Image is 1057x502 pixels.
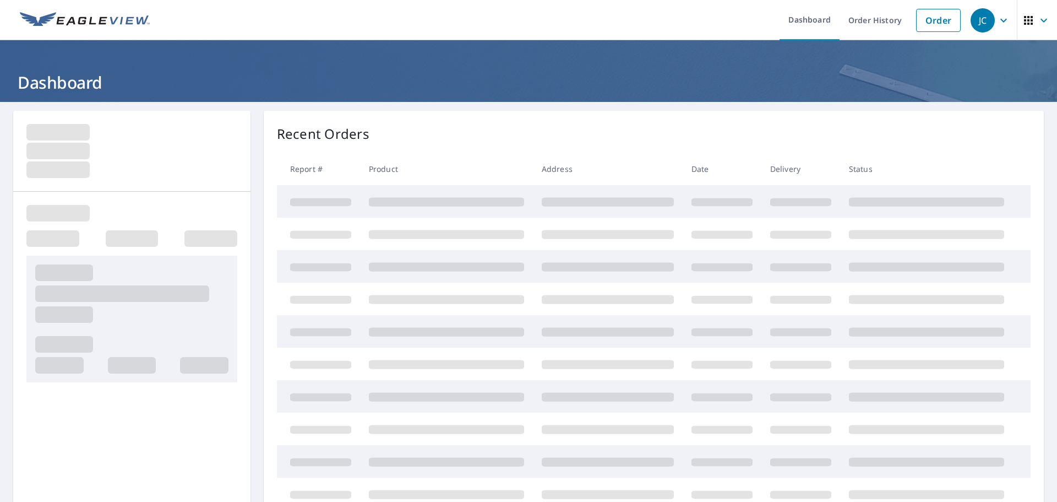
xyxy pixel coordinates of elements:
[13,71,1044,94] h1: Dashboard
[277,153,360,185] th: Report #
[533,153,683,185] th: Address
[916,9,961,32] a: Order
[277,124,369,144] p: Recent Orders
[971,8,995,33] div: JC
[761,153,840,185] th: Delivery
[683,153,761,185] th: Date
[360,153,533,185] th: Product
[20,12,150,29] img: EV Logo
[840,153,1013,185] th: Status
